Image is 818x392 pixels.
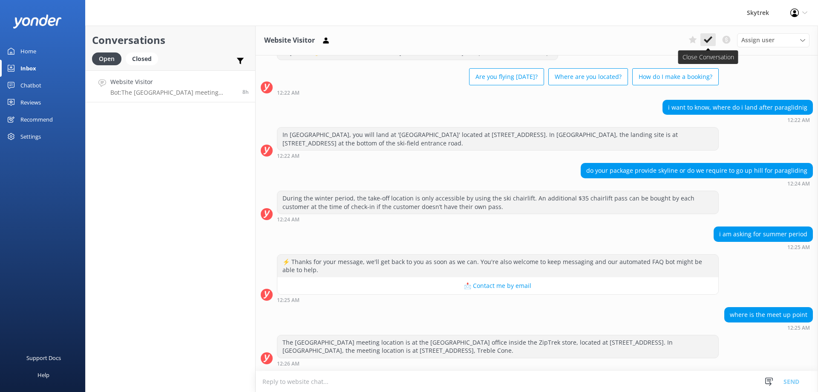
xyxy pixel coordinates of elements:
[581,163,812,178] div: do your package provide skyline or do we require to go up hill for paragliding
[20,111,53,128] div: Recommend
[86,70,255,102] a: Website VisitorBot:The [GEOGRAPHIC_DATA] meeting location is at the [GEOGRAPHIC_DATA] office insi...
[277,154,300,159] strong: 12:22 AM
[277,90,300,96] strong: 12:22 AM
[242,88,249,96] span: Oct 12 2025 12:25am (UTC +13:00) Pacific/Auckland
[725,308,812,322] div: where is the meet up point
[20,128,41,145] div: Settings
[277,360,719,366] div: Oct 12 2025 12:26am (UTC +13:00) Pacific/Auckland
[277,298,300,303] strong: 12:25 AM
[787,245,810,250] strong: 12:25 AM
[20,43,36,60] div: Home
[277,90,719,96] div: Oct 12 2025 12:22am (UTC +13:00) Pacific/Auckland
[20,77,41,94] div: Chatbot
[13,15,62,29] img: yonder-white-logo.png
[277,217,300,222] strong: 12:24 AM
[277,191,718,214] div: During the winter period, the take-off location is only accessible by using the ski chairlift. An...
[548,68,628,85] button: Where are you located?
[724,325,813,331] div: Oct 12 2025 12:25am (UTC +13:00) Pacific/Auckland
[277,216,719,222] div: Oct 12 2025 12:24am (UTC +13:00) Pacific/Auckland
[714,244,813,250] div: Oct 12 2025 12:25am (UTC +13:00) Pacific/Auckland
[277,255,718,277] div: ⚡ Thanks for your message, we'll get back to you as soon as we can. You're also welcome to keep m...
[632,68,719,85] button: How do I make a booking?
[26,349,61,366] div: Support Docs
[264,35,315,46] h3: Website Visitor
[277,335,718,358] div: The [GEOGRAPHIC_DATA] meeting location is at the [GEOGRAPHIC_DATA] office inside the ZipTrek stor...
[20,60,36,77] div: Inbox
[92,52,121,65] div: Open
[277,297,719,303] div: Oct 12 2025 12:25am (UTC +13:00) Pacific/Auckland
[787,181,810,186] strong: 12:24 AM
[581,180,813,186] div: Oct 12 2025 12:24am (UTC +13:00) Pacific/Auckland
[126,54,162,63] a: Closed
[126,52,158,65] div: Closed
[662,117,813,123] div: Oct 12 2025 12:22am (UTC +13:00) Pacific/Auckland
[92,32,249,48] h2: Conversations
[787,118,810,123] strong: 12:22 AM
[277,128,718,150] div: In [GEOGRAPHIC_DATA], you will land at '[GEOGRAPHIC_DATA]' located at [STREET_ADDRESS]. In [GEOGR...
[92,54,126,63] a: Open
[787,325,810,331] strong: 12:25 AM
[110,77,236,87] h4: Website Visitor
[110,89,236,96] p: Bot: The [GEOGRAPHIC_DATA] meeting location is at the [GEOGRAPHIC_DATA] office inside the ZipTrek...
[277,277,718,294] button: 📩 Contact me by email
[741,35,775,45] span: Assign user
[737,33,809,47] div: Assign User
[20,94,41,111] div: Reviews
[277,361,300,366] strong: 12:26 AM
[663,100,812,115] div: i want to know, where do i land after paraglidnig
[37,366,49,383] div: Help
[469,68,544,85] button: Are you flying [DATE]?
[277,153,719,159] div: Oct 12 2025 12:22am (UTC +13:00) Pacific/Auckland
[714,227,812,241] div: i am asking for summer period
